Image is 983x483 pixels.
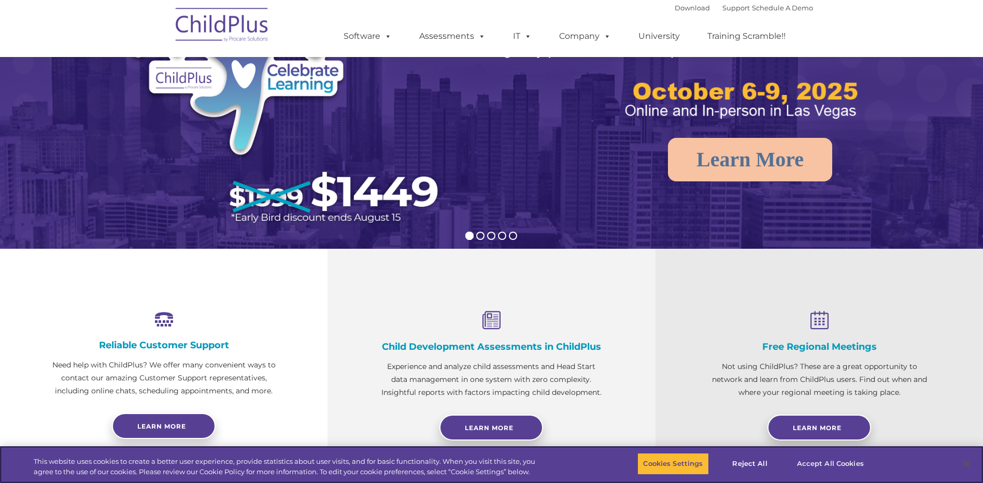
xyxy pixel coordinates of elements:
a: Training Scramble!! [697,26,796,47]
a: Support [722,4,750,12]
a: IT [503,26,542,47]
a: Schedule A Demo [752,4,813,12]
a: Learn More [668,138,832,181]
h4: Reliable Customer Support [52,339,276,351]
a: University [628,26,690,47]
a: Learn More [439,415,543,441]
a: Learn More [767,415,871,441]
button: Reject All [718,453,782,475]
img: ChildPlus by Procare Solutions [170,1,274,52]
p: Experience and analyze child assessments and Head Start data management in one system with zero c... [379,360,603,399]
h4: Free Regional Meetings [707,341,931,352]
span: Learn More [465,424,514,432]
h4: Child Development Assessments in ChildPlus [379,341,603,352]
div: This website uses cookies to create a better user experience, provide statistics about user visit... [34,457,540,477]
a: Learn more [112,413,216,439]
a: Download [675,4,710,12]
button: Close [955,452,978,475]
p: Need help with ChildPlus? We offer many convenient ways to contact our amazing Customer Support r... [52,359,276,397]
button: Accept All Cookies [791,453,870,475]
span: Learn more [137,422,186,430]
p: Not using ChildPlus? These are a great opportunity to network and learn from ChildPlus users. Fin... [707,360,931,399]
span: Last name [144,68,176,76]
a: Assessments [409,26,496,47]
font: | [675,4,813,12]
span: Learn More [793,424,842,432]
span: Phone number [144,111,188,119]
a: Company [549,26,621,47]
button: Cookies Settings [637,453,708,475]
a: Software [333,26,402,47]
